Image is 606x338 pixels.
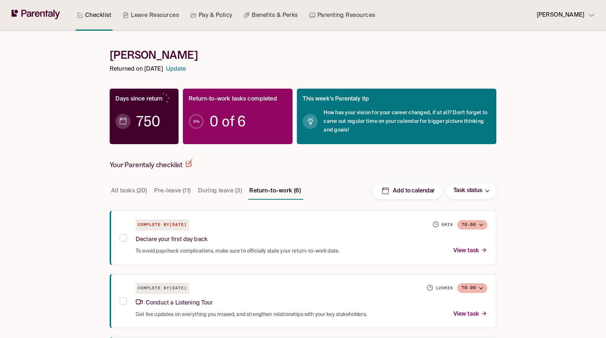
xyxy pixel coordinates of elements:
[189,94,277,104] p: Return-to-work tasks completed
[210,118,246,125] span: 0 of 6
[136,283,189,294] h6: Complete by [DATE]
[373,183,442,199] button: Add to calendar
[457,283,487,293] button: To-do
[446,183,496,199] button: Task status
[115,94,163,104] p: Days since return
[537,10,584,20] p: [PERSON_NAME]
[136,248,339,255] span: To avoid paycheck complications, make sure to officially state your return-to-work date.
[442,222,453,228] h6: 5 min
[110,159,193,169] h2: Your Parentaly checklist
[110,182,148,200] button: All tasks (20)
[136,298,213,308] p: Conduct a Listening Tour
[110,48,496,62] h1: [PERSON_NAME]
[110,182,304,200] div: Task stage tabs
[248,182,302,200] button: Return-to-work (6)
[197,182,243,200] button: During leave (3)
[453,246,487,256] p: View task
[436,285,453,291] h6: 120 min
[324,108,491,134] span: How has your vision for your career changed, if at all? Don't forget to carve out regular time on...
[303,94,369,104] p: This week’s Parentaly tip
[136,118,160,125] span: 750
[457,220,487,230] button: To-do
[453,186,482,196] p: Task status
[393,187,435,195] p: Add to calendar
[453,310,487,319] p: View task
[166,65,186,74] a: Update
[153,182,192,200] button: Pre-leave (11)
[136,311,367,318] span: Get live updates on everything you missed, and strengthen relationships with your key stakeholders.
[136,219,189,231] h6: Complete by [DATE]
[136,235,207,245] p: Declare your first day back
[110,65,163,74] p: Returned on [DATE]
